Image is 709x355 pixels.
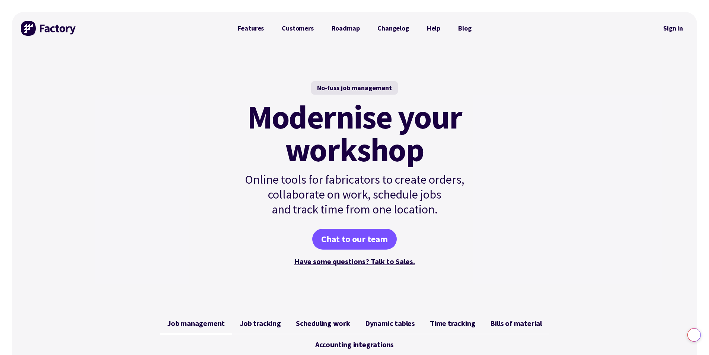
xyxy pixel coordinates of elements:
[449,21,480,36] a: Blog
[229,172,480,217] p: Online tools for fabricators to create orders, collaborate on work, schedule jobs and track time ...
[312,229,397,250] a: Chat to our team
[229,21,273,36] a: Features
[418,21,449,36] a: Help
[323,21,369,36] a: Roadmap
[311,81,398,95] div: No-fuss job management
[658,20,688,37] nav: Secondary Navigation
[658,20,688,37] a: Sign in
[490,319,542,328] span: Bills of material
[247,101,462,166] mark: Modernise your workshop
[315,340,394,349] span: Accounting integrations
[21,21,77,36] img: Factory
[273,21,322,36] a: Customers
[294,257,415,266] a: Have some questions? Talk to Sales.
[229,21,480,36] nav: Primary Navigation
[365,319,415,328] span: Dynamic tables
[430,319,475,328] span: Time tracking
[368,21,418,36] a: Changelog
[296,319,350,328] span: Scheduling work
[167,319,225,328] span: Job management
[240,319,281,328] span: Job tracking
